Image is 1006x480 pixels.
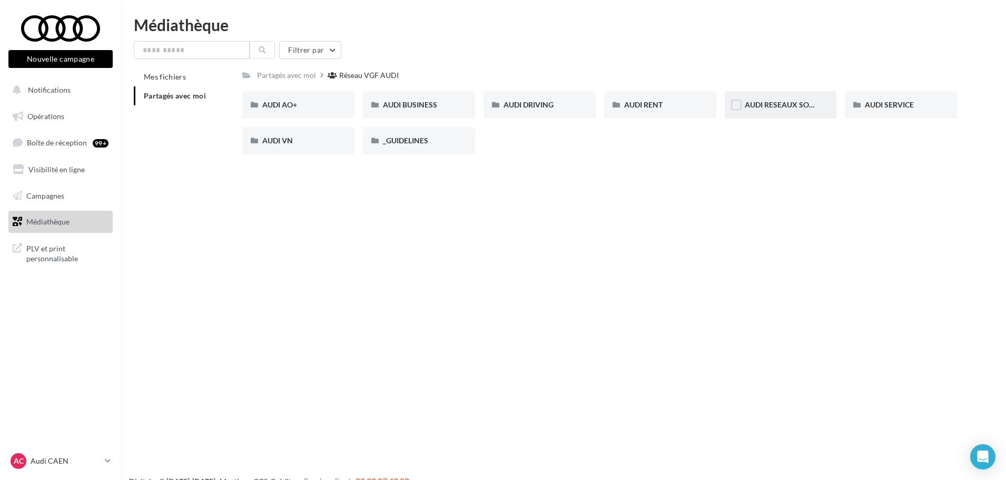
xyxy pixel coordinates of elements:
[279,41,341,59] button: Filtrer par
[6,159,115,181] a: Visibilité en ligne
[144,72,186,81] span: Mes fichiers
[624,100,663,109] span: AUDI RENT
[28,165,85,174] span: Visibilité en ligne
[134,17,993,33] div: Médiathèque
[6,185,115,207] a: Campagnes
[6,131,115,154] a: Boîte de réception99+
[6,211,115,233] a: Médiathèque
[26,241,109,264] span: PLV et print personnalisable
[6,237,115,268] a: PLV et print personnalisable
[26,217,70,226] span: Médiathèque
[8,451,113,471] a: AC Audi CAEN
[257,70,316,81] div: Partagés avec moi
[6,105,115,128] a: Opérations
[504,100,554,109] span: AUDI DRIVING
[383,100,437,109] span: AUDI BUSINESS
[144,91,206,100] span: Partagés avec moi
[26,191,64,200] span: Campagnes
[93,139,109,148] div: 99+
[6,79,111,101] button: Notifications
[8,50,113,68] button: Nouvelle campagne
[262,136,293,145] span: AUDI VN
[865,100,914,109] span: AUDI SERVICE
[970,444,995,469] div: Open Intercom Messenger
[339,70,399,81] div: Réseau VGF AUDI
[27,138,87,147] span: Boîte de réception
[745,100,832,109] span: AUDI RESEAUX SOCIAUX
[31,456,101,466] p: Audi CAEN
[27,112,64,121] span: Opérations
[14,456,24,466] span: AC
[262,100,297,109] span: AUDI AO+
[28,85,71,94] span: Notifications
[383,136,428,145] span: _GUIDELINES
